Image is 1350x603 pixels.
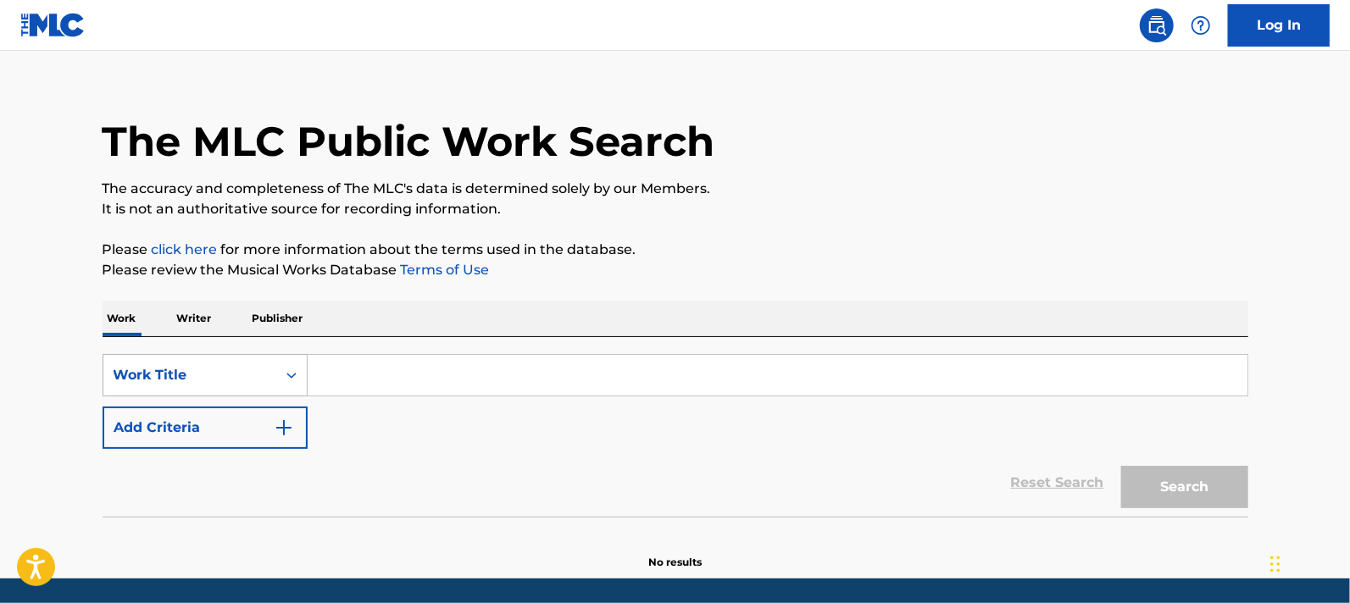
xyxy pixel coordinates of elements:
[103,199,1248,219] p: It is not an authoritative source for recording information.
[1184,8,1218,42] div: Help
[1228,4,1330,47] a: Log In
[103,116,715,167] h1: The MLC Public Work Search
[103,240,1248,260] p: Please for more information about the terms used in the database.
[247,301,308,336] p: Publisher
[1191,15,1211,36] img: help
[274,418,294,438] img: 9d2ae6d4665cec9f34b9.svg
[1265,522,1350,603] iframe: Chat Widget
[397,262,490,278] a: Terms of Use
[172,301,217,336] p: Writer
[103,301,142,336] p: Work
[103,179,1248,199] p: The accuracy and completeness of The MLC's data is determined solely by our Members.
[103,354,1248,517] form: Search Form
[1270,539,1281,589] div: Drag
[114,365,266,385] div: Work Title
[103,407,308,449] button: Add Criteria
[1140,8,1174,42] a: Public Search
[103,260,1248,280] p: Please review the Musical Works Database
[1147,15,1167,36] img: search
[20,13,86,37] img: MLC Logo
[648,534,702,570] p: No results
[152,241,218,257] a: click here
